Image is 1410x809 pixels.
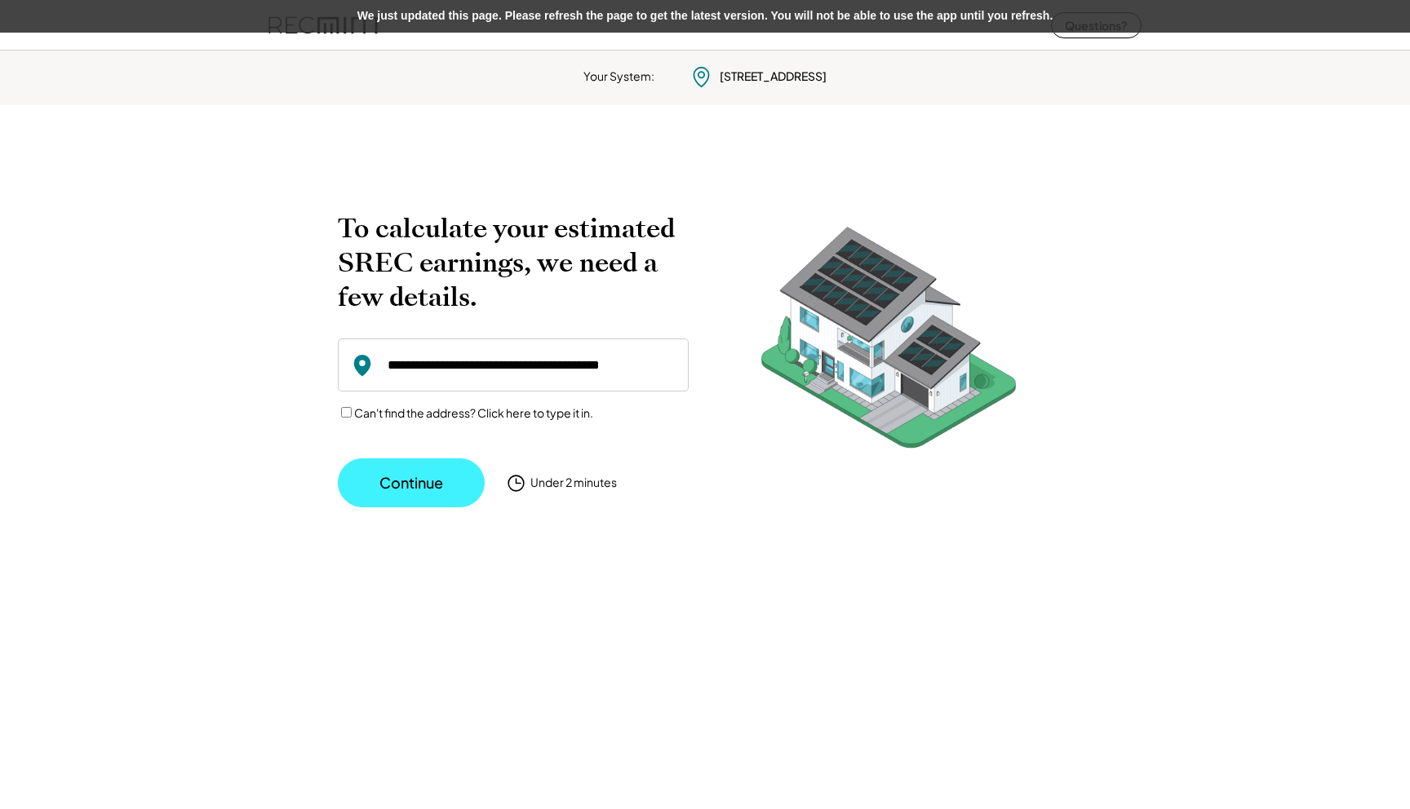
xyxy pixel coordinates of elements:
h2: To calculate your estimated SREC earnings, we need a few details. [338,211,689,314]
div: Under 2 minutes [530,475,617,491]
div: [STREET_ADDRESS] [720,69,827,85]
label: Can't find the address? Click here to type it in. [354,405,593,420]
img: RecMintArtboard%207.png [729,211,1048,473]
div: Your System: [583,69,654,85]
button: Continue [338,458,485,507]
